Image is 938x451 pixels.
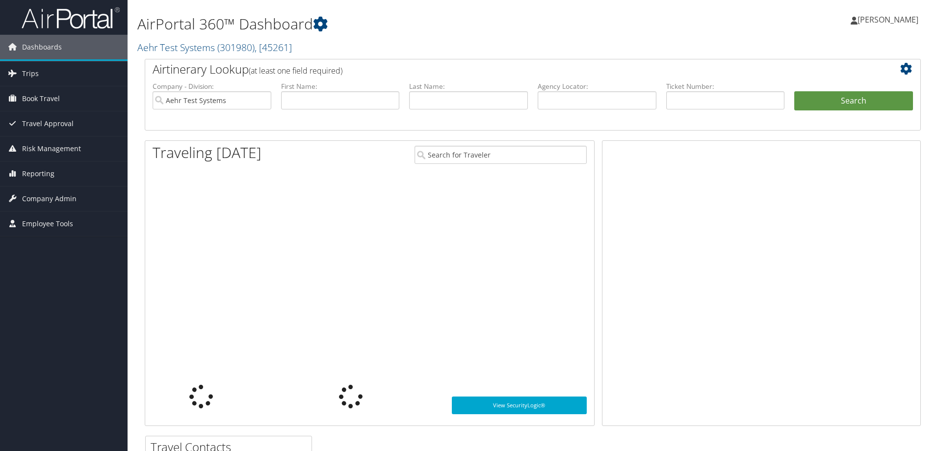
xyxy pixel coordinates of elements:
label: Ticket Number: [666,81,785,91]
span: Dashboards [22,35,62,59]
span: Employee Tools [22,212,73,236]
h1: AirPortal 360™ Dashboard [137,14,665,34]
span: Book Travel [22,86,60,111]
button: Search [794,91,913,111]
span: (at least one field required) [249,65,342,76]
span: Risk Management [22,136,81,161]
span: [PERSON_NAME] [858,14,918,25]
label: First Name: [281,81,400,91]
label: Company - Division: [153,81,271,91]
span: Reporting [22,161,54,186]
input: Search for Traveler [415,146,587,164]
span: Company Admin [22,186,77,211]
h1: Traveling [DATE] [153,142,261,163]
span: Trips [22,61,39,86]
span: Travel Approval [22,111,74,136]
img: airportal-logo.png [22,6,120,29]
label: Agency Locator: [538,81,656,91]
span: , [ 45261 ] [255,41,292,54]
span: ( 301980 ) [217,41,255,54]
h2: Airtinerary Lookup [153,61,848,78]
label: Last Name: [409,81,528,91]
a: Aehr Test Systems [137,41,292,54]
a: View SecurityLogic® [452,397,587,414]
a: [PERSON_NAME] [851,5,928,34]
